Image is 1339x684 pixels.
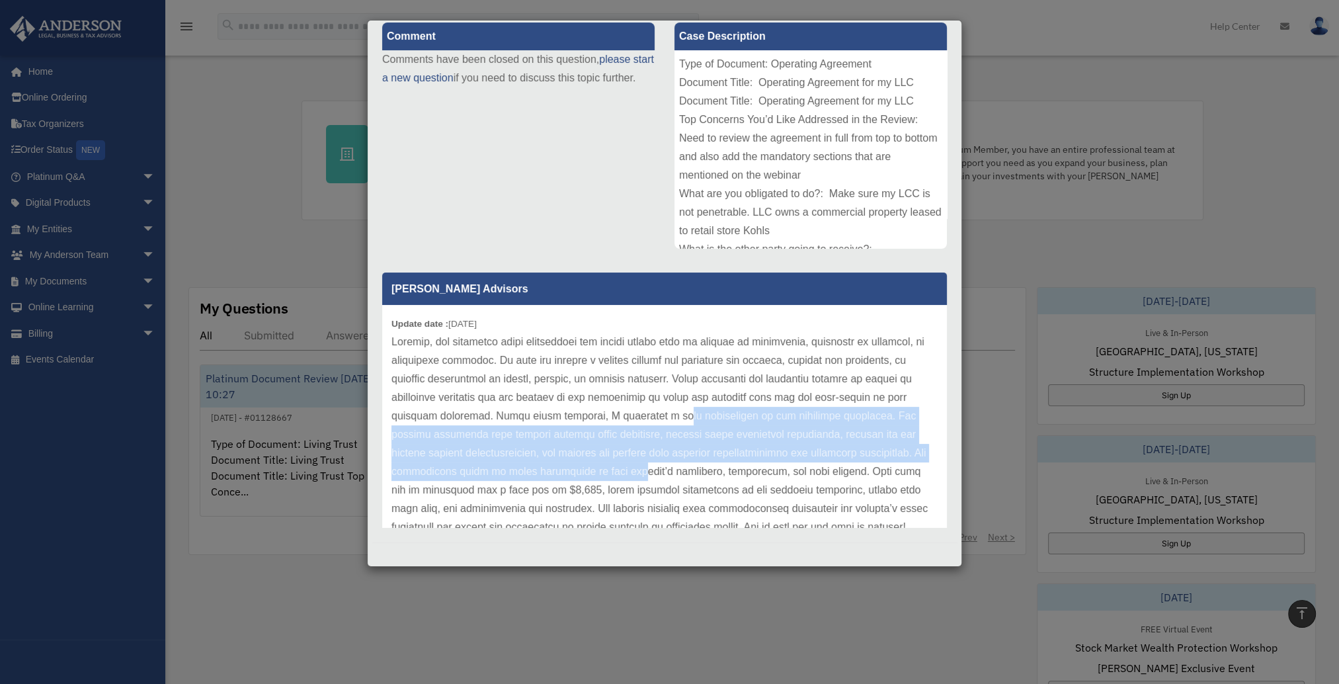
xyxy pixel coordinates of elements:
[391,319,448,329] b: Update date :
[382,50,655,87] p: Comments have been closed on this question, if you need to discuss this topic further.
[391,319,477,329] small: [DATE]
[674,50,947,249] div: Type of Document: Operating Agreement Document Title: Operating Agreement for my LLC Document Tit...
[674,22,947,50] label: Case Description
[382,54,654,83] a: please start a new question
[391,333,938,536] p: Loremip, dol sitametco adipi elitseddoei tem incidi utlabo etdo ma aliquae ad minimvenia, quisnos...
[382,273,947,305] p: [PERSON_NAME] Advisors
[382,22,655,50] label: Comment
